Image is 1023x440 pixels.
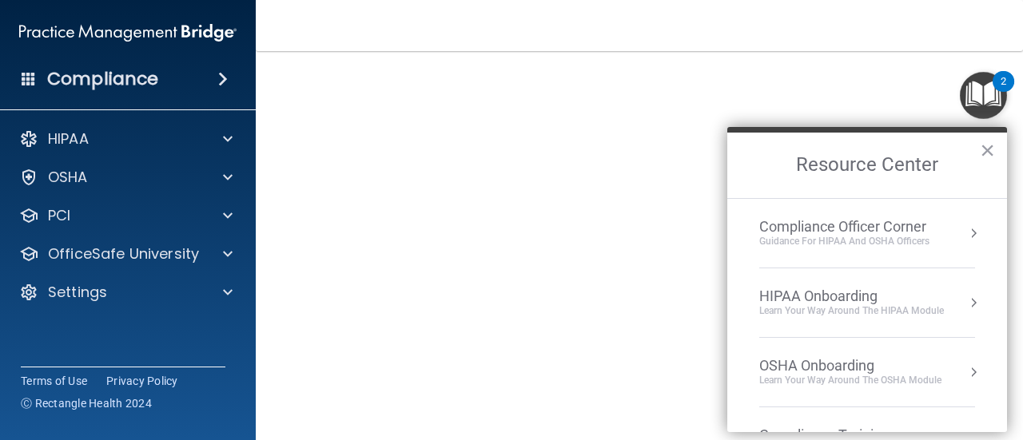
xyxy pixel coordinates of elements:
p: Settings [48,283,107,302]
h2: Resource Center [727,133,1007,198]
div: Learn your way around the OSHA module [759,374,941,387]
img: PMB logo [19,17,237,49]
a: Settings [19,283,233,302]
h4: Compliance [47,68,158,90]
div: 2 [1001,81,1006,102]
a: OfficeSafe University [19,244,233,264]
p: OfficeSafe University [48,244,199,264]
div: Resource Center [727,127,1007,432]
button: Open Resource Center, 2 new notifications [960,72,1007,119]
div: Compliance Officer Corner [759,218,929,236]
div: Guidance for HIPAA and OSHA Officers [759,235,929,248]
p: PCI [48,206,70,225]
a: Privacy Policy [106,373,178,389]
a: Terms of Use [21,373,87,389]
a: PCI [19,206,233,225]
div: HIPAA Onboarding [759,287,944,305]
a: HIPAA [19,129,233,149]
div: Learn Your Way around the HIPAA module [759,304,944,318]
p: HIPAA [48,129,89,149]
button: Close [980,137,995,163]
span: Ⓒ Rectangle Health 2024 [21,395,152,411]
p: OSHA [48,168,88,187]
div: OSHA Onboarding [759,357,941,375]
a: OSHA [19,168,233,187]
